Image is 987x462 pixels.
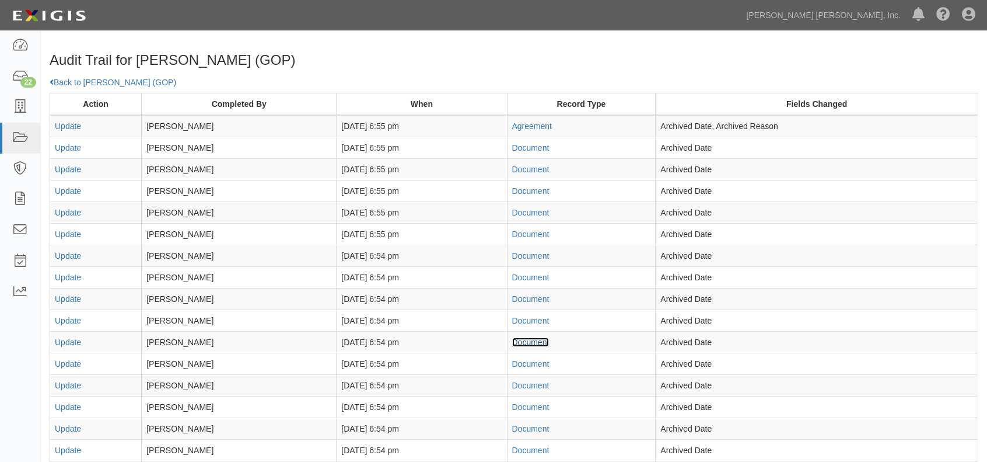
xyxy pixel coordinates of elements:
td: [DATE] 6:55 pm [337,180,507,202]
a: Update [55,273,81,282]
td: Archived Date [656,267,978,289]
a: Document [512,402,549,412]
a: Update [55,359,81,369]
a: Document [512,251,549,260]
td: [DATE] 6:55 pm [337,115,507,137]
a: Document [512,230,549,239]
a: Document [512,294,549,304]
a: Agreement [512,121,552,131]
td: Archived Date [656,375,978,397]
a: Back to [PERSON_NAME] (GOP) [50,78,176,87]
td: [DATE] 6:54 pm [337,245,507,267]
a: Update [55,186,81,196]
a: Document [512,359,549,369]
td: [PERSON_NAME] [142,245,337,267]
a: Update [55,208,81,217]
td: [DATE] 6:55 pm [337,137,507,159]
td: [DATE] 6:54 pm [337,289,507,310]
td: Archived Date [656,180,978,202]
td: [DATE] 6:54 pm [337,375,507,397]
td: [PERSON_NAME] [142,180,337,202]
td: [DATE] 6:55 pm [337,224,507,245]
a: Document [512,316,549,325]
td: [PERSON_NAME] [142,115,337,137]
td: [DATE] 6:54 pm [337,310,507,332]
th: Record Type [507,93,656,116]
td: [DATE] 6:55 pm [337,159,507,180]
td: [DATE] 6:54 pm [337,267,507,289]
td: [PERSON_NAME] [142,202,337,224]
td: Archived Date [656,159,978,180]
td: [DATE] 6:54 pm [337,353,507,375]
a: Document [512,338,549,347]
td: [PERSON_NAME] [142,137,337,159]
th: When [337,93,507,116]
a: Update [55,294,81,304]
td: [PERSON_NAME] [142,353,337,375]
a: Update [55,424,81,433]
td: [PERSON_NAME] [142,289,337,310]
td: Archived Date [656,245,978,267]
td: [DATE] 6:54 pm [337,397,507,418]
a: Document [512,381,549,390]
td: [DATE] 6:55 pm [337,202,507,224]
th: Fields Changed [656,93,978,116]
a: Update [55,230,81,239]
a: Update [55,381,81,390]
td: [DATE] 6:54 pm [337,440,507,461]
td: [PERSON_NAME] [142,267,337,289]
td: [DATE] 6:54 pm [337,332,507,353]
td: Archived Date [656,224,978,245]
td: [PERSON_NAME] [142,159,337,180]
td: Archived Date [656,440,978,461]
a: Update [55,338,81,347]
a: [PERSON_NAME] [PERSON_NAME], Inc. [740,4,907,27]
td: [PERSON_NAME] [142,332,337,353]
a: Update [55,316,81,325]
td: Archived Date [656,332,978,353]
td: [PERSON_NAME] [142,310,337,332]
div: 22 [20,77,36,88]
td: [PERSON_NAME] [142,418,337,440]
th: Completed By [142,93,337,116]
td: [DATE] 6:54 pm [337,418,507,440]
td: Archived Date, Archived Reason [656,115,978,137]
h1: Audit Trail for [PERSON_NAME] (GOP) [50,53,978,68]
a: Update [55,251,81,260]
td: [PERSON_NAME] [142,375,337,397]
td: Archived Date [656,397,978,418]
td: [PERSON_NAME] [142,224,337,245]
a: Document [512,208,549,217]
a: Document [512,424,549,433]
td: Archived Date [656,137,978,159]
a: Update [55,446,81,455]
a: Update [55,402,81,412]
i: Help Center - Complianz [936,8,950,22]
th: Action [50,93,142,116]
td: [PERSON_NAME] [142,397,337,418]
a: Document [512,165,549,174]
img: logo-5460c22ac91f19d4615b14bd174203de0afe785f0fc80cf4dbbc73dc1793850b.png [9,5,89,26]
td: Archived Date [656,202,978,224]
td: Archived Date [656,418,978,440]
a: Document [512,446,549,455]
a: Document [512,273,549,282]
a: Update [55,121,81,131]
a: Document [512,186,549,196]
a: Update [55,165,81,174]
a: Document [512,143,549,152]
td: Archived Date [656,353,978,375]
a: Update [55,143,81,152]
td: [PERSON_NAME] [142,440,337,461]
td: Archived Date [656,310,978,332]
td: Archived Date [656,289,978,310]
